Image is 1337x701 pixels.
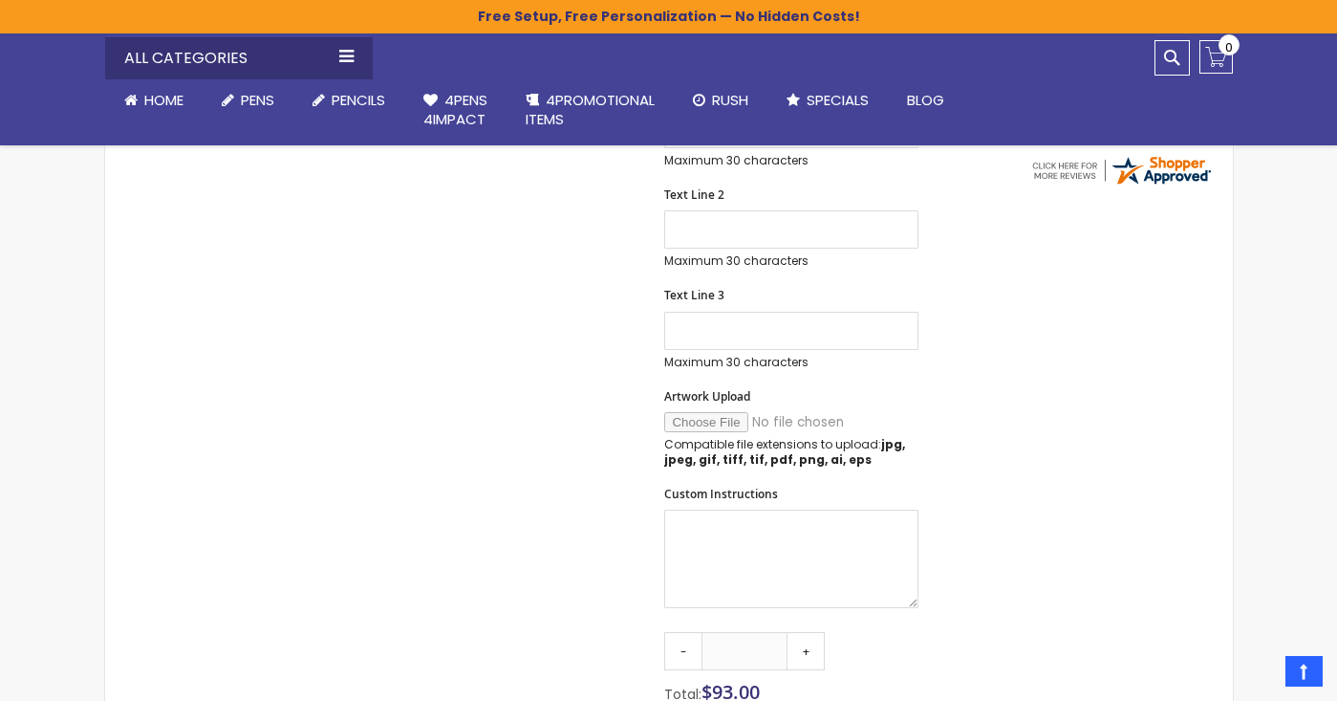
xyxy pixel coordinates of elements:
[664,486,778,502] span: Custom Instructions
[332,90,385,110] span: Pencils
[423,90,487,129] span: 4Pens 4impact
[664,436,905,468] strong: jpg, jpeg, gif, tiff, tif, pdf, png, ai, eps
[144,90,183,110] span: Home
[664,153,918,168] p: Maximum 30 characters
[105,37,373,79] div: All Categories
[664,355,918,370] p: Maximum 30 characters
[787,632,825,670] a: +
[664,388,750,405] span: Artwork Upload
[888,79,963,121] a: Blog
[1029,153,1213,187] img: 4pens.com widget logo
[526,90,655,129] span: 4PROMOTIONAL ITEMS
[664,253,918,269] p: Maximum 30 characters
[807,90,869,110] span: Specials
[664,186,724,203] span: Text Line 2
[664,287,724,303] span: Text Line 3
[1225,38,1233,56] span: 0
[1179,649,1337,701] iframe: Google Customer Reviews
[1199,40,1233,74] a: 0
[712,90,748,110] span: Rush
[404,79,507,142] a: 4Pens4impact
[293,79,404,121] a: Pencils
[674,79,767,121] a: Rush
[203,79,293,121] a: Pens
[664,632,702,670] a: -
[105,79,203,121] a: Home
[241,90,274,110] span: Pens
[1029,175,1213,191] a: 4pens.com certificate URL
[907,90,944,110] span: Blog
[664,437,918,468] p: Compatible file extensions to upload:
[767,79,888,121] a: Specials
[507,79,674,142] a: 4PROMOTIONALITEMS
